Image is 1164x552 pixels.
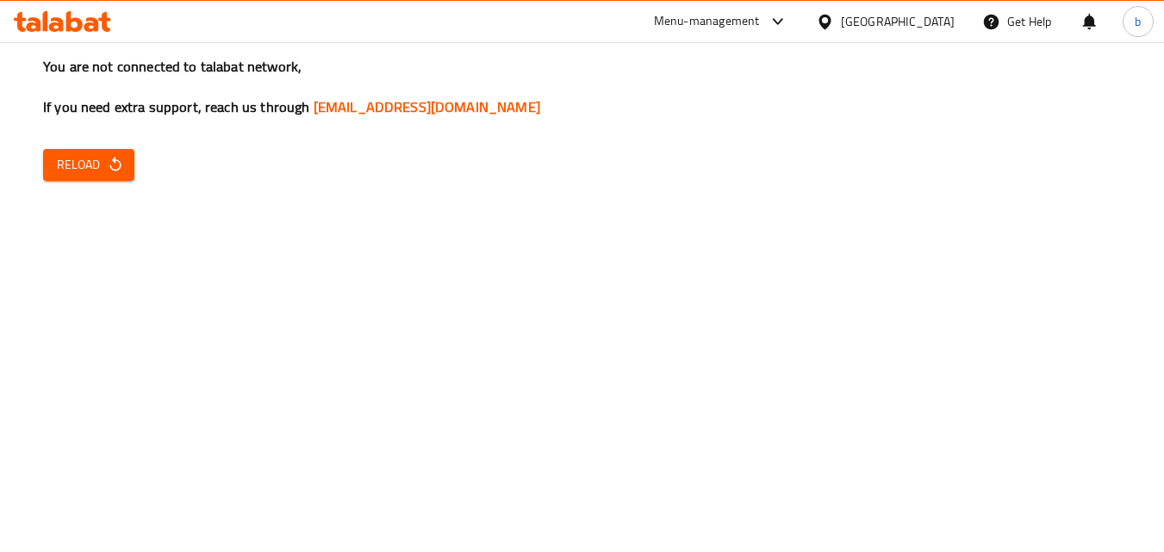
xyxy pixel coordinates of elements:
[654,11,760,32] div: Menu-management
[841,12,955,31] div: [GEOGRAPHIC_DATA]
[314,94,540,120] a: [EMAIL_ADDRESS][DOMAIN_NAME]
[1135,12,1141,31] span: b
[57,154,121,176] span: Reload
[43,57,1121,117] h3: You are not connected to talabat network, If you need extra support, reach us through
[43,149,134,181] button: Reload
